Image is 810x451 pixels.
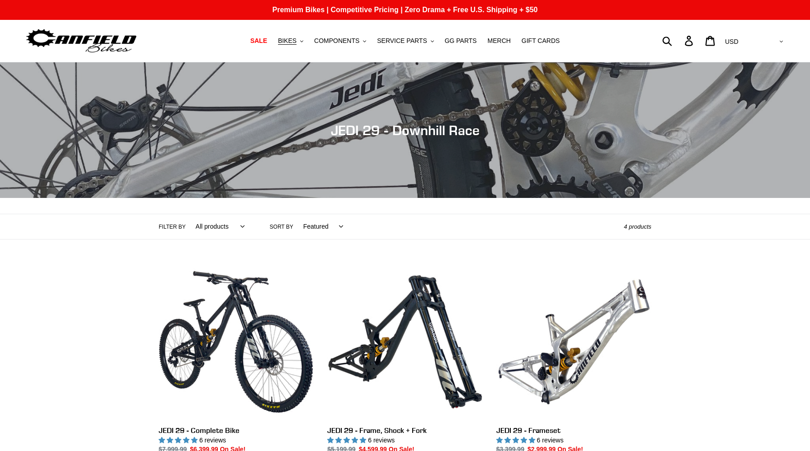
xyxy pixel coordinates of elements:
[522,37,560,45] span: GIFT CARDS
[483,35,515,47] a: MERCH
[250,37,267,45] span: SALE
[445,37,477,45] span: GG PARTS
[377,37,427,45] span: SERVICE PARTS
[372,35,438,47] button: SERVICE PARTS
[440,35,481,47] a: GG PARTS
[310,35,371,47] button: COMPONENTS
[159,223,186,231] label: Filter by
[278,37,297,45] span: BIKES
[667,31,690,51] input: Search
[273,35,308,47] button: BIKES
[624,223,651,230] span: 4 products
[331,122,480,138] span: JEDI 29 - Downhill Race
[314,37,359,45] span: COMPONENTS
[246,35,272,47] a: SALE
[488,37,511,45] span: MERCH
[25,27,138,55] img: Canfield Bikes
[270,223,293,231] label: Sort by
[517,35,565,47] a: GIFT CARDS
